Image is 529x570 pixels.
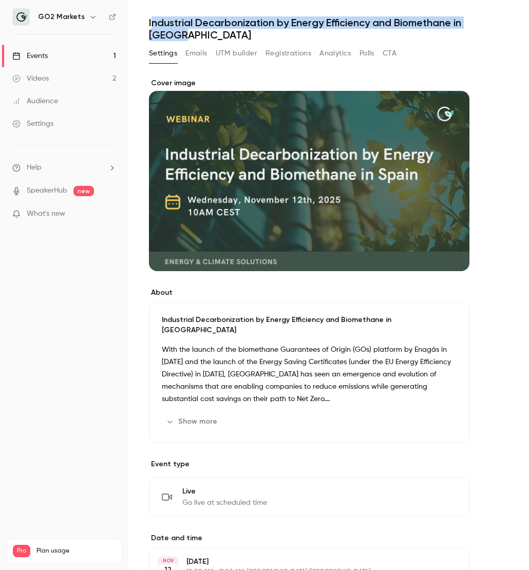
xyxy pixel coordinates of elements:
[162,413,223,430] button: Show more
[13,9,29,25] img: GO2 Markets
[149,16,508,41] h1: Industrial Decarbonization by Energy Efficiency and Biomethane in [GEOGRAPHIC_DATA]
[27,162,42,173] span: Help
[104,210,116,219] iframe: Noticeable Trigger
[149,288,469,298] label: About
[149,45,177,62] button: Settings
[12,73,49,84] div: Videos
[182,486,267,497] span: Live
[73,186,94,196] span: new
[159,557,177,564] div: NOV
[149,78,469,88] label: Cover image
[162,315,457,335] p: Industrial Decarbonization by Energy Efficiency and Biomethane in [GEOGRAPHIC_DATA]
[36,547,116,555] span: Plan usage
[182,498,267,508] span: Go live at scheduled time
[12,51,48,61] div: Events
[319,45,351,62] button: Analytics
[12,119,53,129] div: Settings
[38,12,85,22] h6: GO2 Markets
[149,533,469,543] label: Date and time
[27,208,65,219] span: What's new
[216,45,257,62] button: UTM builder
[162,344,457,405] p: With the launch of the biomethane Guarantees of Origin (GOs) platform by Enagás in [DATE] and the...
[13,545,30,557] span: Pro
[186,557,415,567] p: [DATE]
[266,45,311,62] button: Registrations
[27,185,67,196] a: SpeakerHub
[360,45,374,62] button: Polls
[185,45,207,62] button: Emails
[149,78,469,271] section: Cover image
[383,45,396,62] button: CTA
[149,459,469,469] p: Event type
[12,96,58,106] div: Audience
[12,162,116,173] li: help-dropdown-opener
